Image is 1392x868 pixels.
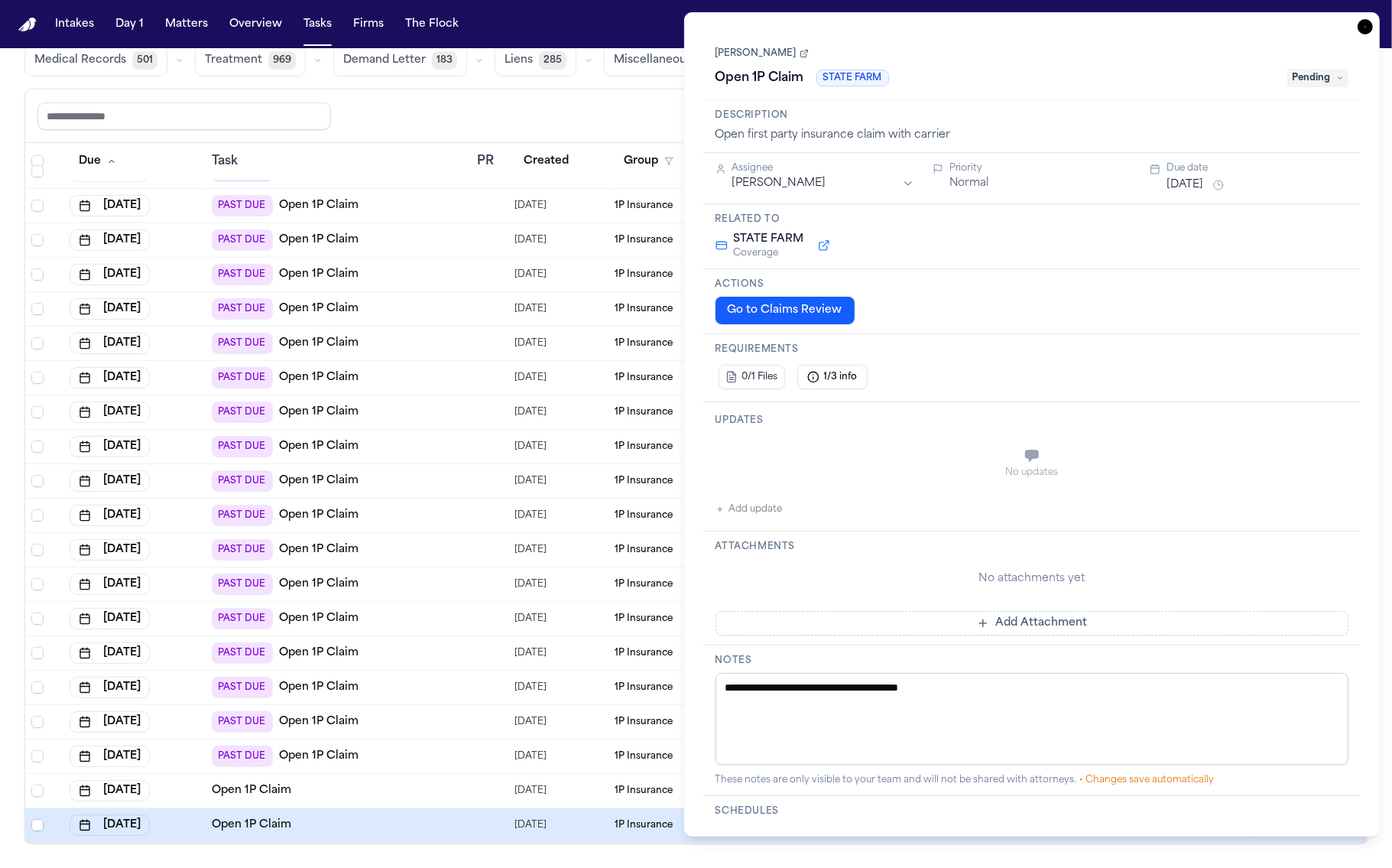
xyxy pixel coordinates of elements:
[715,467,1349,479] div: No updates
[1080,775,1215,785] span: • Changes save automatically
[495,44,576,76] button: Liens285
[715,611,1349,636] button: Add Attachment
[715,213,1349,226] h3: Related to
[34,53,126,68] span: Medical Records
[223,11,288,38] button: Overview
[1287,69,1348,87] span: Pending
[399,11,465,38] button: The Flock
[1166,162,1348,174] div: Due date
[797,365,868,389] button: 1/3 info
[734,247,804,259] span: Coverage
[343,53,426,68] span: Demand Letter
[715,500,783,519] button: Add update
[615,819,673,831] span: 1P Insurance
[614,53,692,68] span: Miscellaneous
[268,51,296,70] span: 969
[333,44,467,76] button: Demand Letter183
[715,128,1349,143] div: Open first party insurance claim with carrier
[212,818,291,833] a: Open 1P Claim
[49,11,100,38] button: Intakes
[195,44,306,76] button: Treatment969
[715,343,1349,356] h3: Requirements
[715,109,1349,122] h3: Description
[159,11,214,38] button: Matters
[347,11,390,38] button: Firms
[70,814,150,836] button: [DATE]
[715,571,1349,587] div: No attachments yet
[505,53,533,68] span: Liens
[715,655,1349,667] h3: Notes
[715,278,1349,291] h3: Actions
[604,44,733,76] button: Miscellaneous198
[715,47,809,60] a: [PERSON_NAME]
[719,365,785,389] button: 0/1 Files
[715,774,1349,786] div: These notes are only visible to your team and will not be shared with attorneys.
[132,51,157,70] span: 501
[31,819,44,831] span: Select row
[109,11,150,38] button: Day 1
[709,66,810,90] h1: Open 1P Claim
[18,18,37,32] img: Finch Logo
[742,371,778,383] span: 0/1 Files
[949,176,989,191] button: Normal
[734,232,804,247] span: STATE FARM
[715,297,855,324] button: Go to Claims Review
[539,51,566,70] span: 285
[18,18,37,32] a: Home
[715,414,1349,427] h3: Updates
[715,805,1349,818] h3: Schedules
[297,11,338,38] button: Tasks
[432,51,457,70] span: 183
[949,162,1131,174] div: Priority
[715,541,1349,553] h3: Attachments
[1166,177,1203,193] button: [DATE]
[24,44,167,76] button: Medical Records501
[824,371,858,383] span: 1/3 info
[1209,176,1228,194] button: Snooze task
[205,53,262,68] span: Treatment
[515,814,547,836] span: 9/10/2025, 12:13:27 PM
[732,162,914,174] div: Assignee
[816,70,889,86] span: STATE FARM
